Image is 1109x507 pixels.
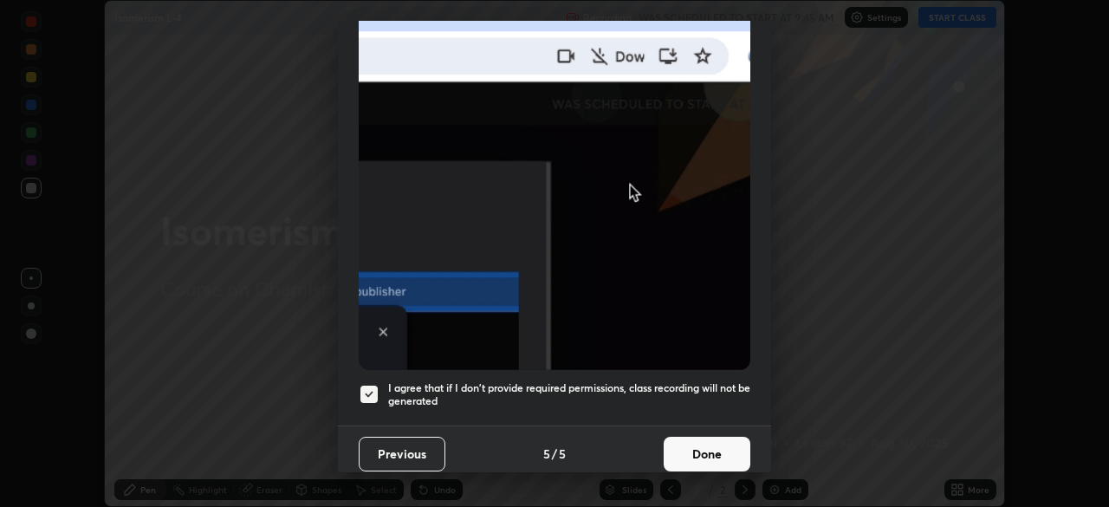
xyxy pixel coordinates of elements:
[664,437,750,471] button: Done
[559,445,566,463] h4: 5
[543,445,550,463] h4: 5
[388,381,750,408] h5: I agree that if I don't provide required permissions, class recording will not be generated
[359,437,445,471] button: Previous
[552,445,557,463] h4: /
